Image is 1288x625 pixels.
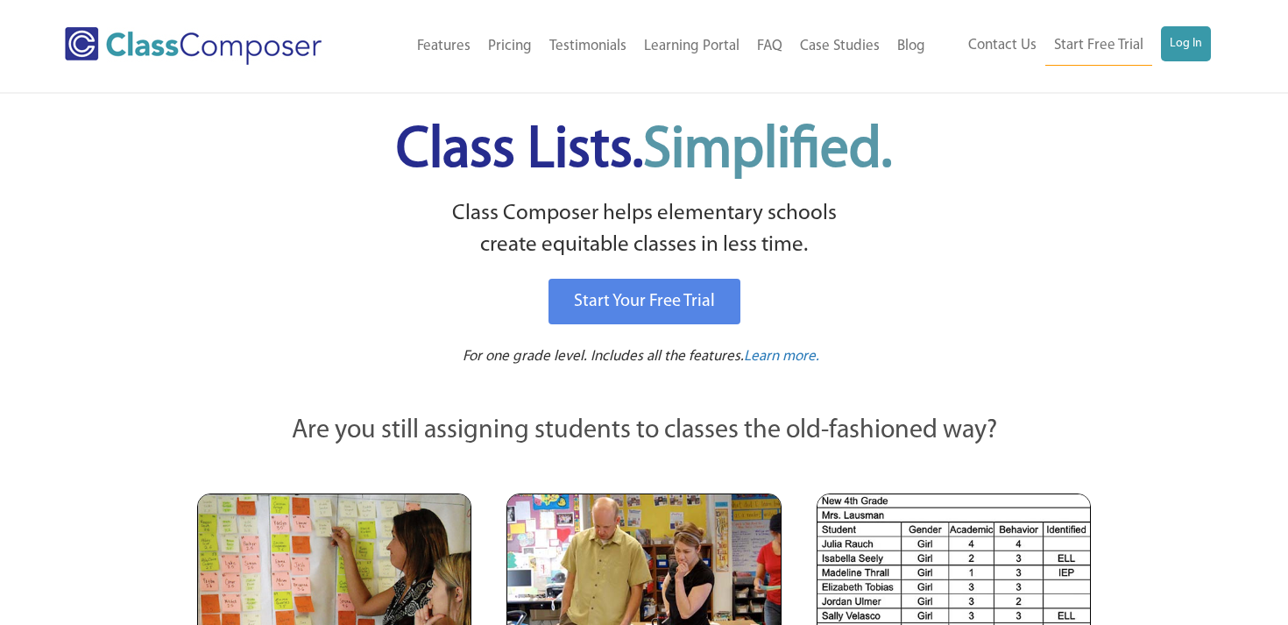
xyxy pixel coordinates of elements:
a: Contact Us [959,26,1045,65]
span: Start Your Free Trial [574,293,715,310]
span: Class Lists. [396,123,892,180]
a: Start Your Free Trial [548,279,740,324]
a: Features [408,27,479,66]
nav: Header Menu [934,26,1211,66]
img: Class Composer [65,27,322,65]
span: For one grade level. Includes all the features. [463,349,744,364]
span: Simplified. [643,123,892,180]
a: Pricing [479,27,541,66]
p: Are you still assigning students to classes the old-fashioned way? [197,412,1091,451]
a: Case Studies [791,27,888,66]
a: Testimonials [541,27,635,66]
a: Blog [888,27,934,66]
p: Class Composer helps elementary schools create equitable classes in less time. [195,198,1093,262]
span: Learn more. [744,349,819,364]
a: Start Free Trial [1045,26,1152,66]
a: FAQ [748,27,791,66]
a: Log In [1161,26,1211,61]
a: Learn more. [744,346,819,368]
nav: Header Menu [367,27,934,66]
a: Learning Portal [635,27,748,66]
